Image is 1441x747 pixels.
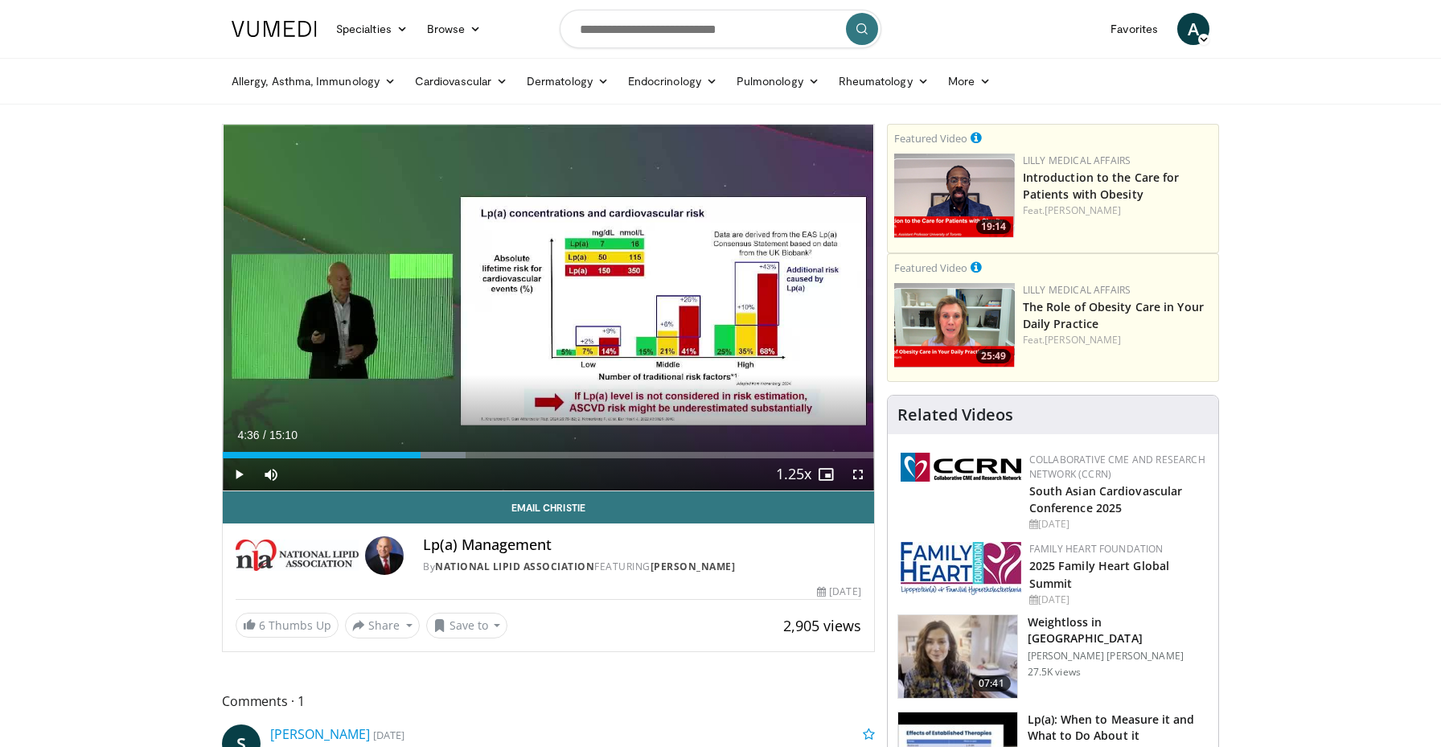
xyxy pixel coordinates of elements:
[976,349,1011,363] span: 25:49
[365,536,404,575] img: Avatar
[783,616,861,635] span: 2,905 views
[222,65,405,97] a: Allergy, Asthma, Immunology
[972,675,1011,692] span: 07:41
[426,613,508,638] button: Save to
[223,458,255,490] button: Play
[223,125,874,491] video-js: Video Player
[894,283,1015,367] img: e1208b6b-349f-4914-9dd7-f97803bdbf1d.png.150x105_q85_crop-smart_upscale.png
[1028,666,1081,679] p: 27.5K views
[1177,13,1209,45] a: A
[894,261,967,275] small: Featured Video
[236,613,339,638] a: 6 Thumbs Up
[255,458,287,490] button: Mute
[223,452,874,458] div: Progress Bar
[829,65,938,97] a: Rheumatology
[326,13,417,45] a: Specialties
[901,453,1021,482] img: a04ee3ba-8487-4636-b0fb-5e8d268f3737.png.150x105_q85_autocrop_double_scale_upscale_version-0.2.png
[435,560,594,573] a: National Lipid Association
[237,429,259,441] span: 4:36
[1023,203,1212,218] div: Feat.
[517,65,618,97] a: Dermatology
[259,618,265,633] span: 6
[560,10,881,48] input: Search topics, interventions
[1045,333,1121,347] a: [PERSON_NAME]
[1029,558,1169,590] a: 2025 Family Heart Global Summit
[1028,712,1209,744] h3: Lp(a): When to Measure it and What to Do About it
[1029,453,1205,481] a: Collaborative CME and Research Network (CCRN)
[222,691,875,712] span: Comments 1
[423,560,860,574] div: By FEATURING
[897,405,1013,425] h4: Related Videos
[223,491,874,523] a: Email Christie
[1028,614,1209,646] h3: Weightloss in [GEOGRAPHIC_DATA]
[423,536,860,554] h4: Lp(a) Management
[901,542,1021,595] img: 96363db5-6b1b-407f-974b-715268b29f70.jpeg.150x105_q85_autocrop_double_scale_upscale_version-0.2.jpg
[894,154,1015,238] img: acc2e291-ced4-4dd5-b17b-d06994da28f3.png.150x105_q85_crop-smart_upscale.png
[417,13,491,45] a: Browse
[618,65,727,97] a: Endocrinology
[232,21,317,37] img: VuMedi Logo
[1023,299,1204,331] a: The Role of Obesity Care in Your Daily Practice
[270,725,370,743] a: [PERSON_NAME]
[263,429,266,441] span: /
[1023,333,1212,347] div: Feat.
[976,220,1011,234] span: 19:14
[938,65,1000,97] a: More
[897,614,1209,700] a: 07:41 Weightloss in [GEOGRAPHIC_DATA] [PERSON_NAME] [PERSON_NAME] 27.5K views
[1029,483,1183,515] a: South Asian Cardiovascular Conference 2025
[1045,203,1121,217] a: [PERSON_NAME]
[269,429,298,441] span: 15:10
[1029,593,1205,607] div: [DATE]
[894,131,967,146] small: Featured Video
[1023,170,1180,202] a: Introduction to the Care for Patients with Obesity
[651,560,736,573] a: [PERSON_NAME]
[345,613,420,638] button: Share
[1029,517,1205,532] div: [DATE]
[894,283,1015,367] a: 25:49
[1028,650,1209,663] p: [PERSON_NAME] [PERSON_NAME]
[898,615,1017,699] img: 9983fed1-7565-45be-8934-aef1103ce6e2.150x105_q85_crop-smart_upscale.jpg
[810,458,842,490] button: Enable picture-in-picture mode
[817,585,860,599] div: [DATE]
[894,154,1015,238] a: 19:14
[405,65,517,97] a: Cardiovascular
[778,458,810,490] button: Playback Rate
[1023,283,1131,297] a: Lilly Medical Affairs
[373,728,404,742] small: [DATE]
[1029,542,1164,556] a: Family Heart Foundation
[1023,154,1131,167] a: Lilly Medical Affairs
[236,536,359,575] img: National Lipid Association
[842,458,874,490] button: Fullscreen
[727,65,829,97] a: Pulmonology
[1101,13,1168,45] a: Favorites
